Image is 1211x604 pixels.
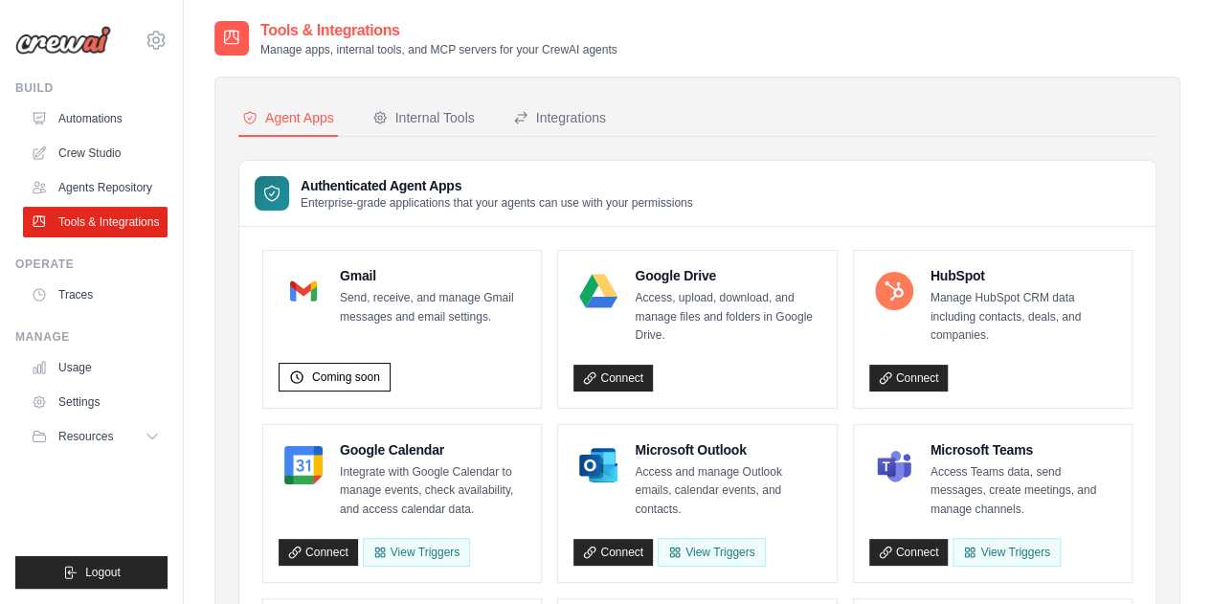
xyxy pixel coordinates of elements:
[301,176,693,195] h3: Authenticated Agent Apps
[340,266,526,285] h4: Gmail
[301,195,693,211] p: Enterprise-grade applications that your agents can use with your permissions
[340,440,526,459] h4: Google Calendar
[284,272,323,310] img: Gmail Logo
[931,266,1116,285] h4: HubSpot
[312,369,380,385] span: Coming soon
[372,108,475,127] div: Internal Tools
[260,19,617,42] h2: Tools & Integrations
[875,446,913,484] img: Microsoft Teams Logo
[573,539,653,566] a: Connect
[369,101,479,137] button: Internal Tools
[635,463,820,520] p: Access and manage Outlook emails, calendar events, and contacts.
[363,538,470,567] button: View Triggers
[875,272,913,310] img: HubSpot Logo
[279,539,358,566] a: Connect
[284,446,323,484] img: Google Calendar Logo
[573,365,653,391] a: Connect
[579,446,617,484] img: Microsoft Outlook Logo
[340,289,526,326] p: Send, receive, and manage Gmail messages and email settings.
[242,108,334,127] div: Agent Apps
[635,266,820,285] h4: Google Drive
[15,257,168,272] div: Operate
[15,26,111,55] img: Logo
[931,289,1116,346] p: Manage HubSpot CRM data including contacts, deals, and companies.
[23,103,168,134] a: Automations
[953,538,1060,567] : View Triggers
[869,365,949,391] a: Connect
[931,440,1116,459] h4: Microsoft Teams
[509,101,610,137] button: Integrations
[85,565,121,580] span: Logout
[23,172,168,203] a: Agents Repository
[23,387,168,417] a: Settings
[23,138,168,168] a: Crew Studio
[869,539,949,566] a: Connect
[23,280,168,310] a: Traces
[23,421,168,452] button: Resources
[15,556,168,589] button: Logout
[658,538,765,567] : View Triggers
[931,463,1116,520] p: Access Teams data, send messages, create meetings, and manage channels.
[58,429,113,444] span: Resources
[15,80,168,96] div: Build
[579,272,617,310] img: Google Drive Logo
[23,352,168,383] a: Usage
[340,463,526,520] p: Integrate with Google Calendar to manage events, check availability, and access calendar data.
[238,101,338,137] button: Agent Apps
[513,108,606,127] div: Integrations
[23,207,168,237] a: Tools & Integrations
[260,42,617,57] p: Manage apps, internal tools, and MCP servers for your CrewAI agents
[635,440,820,459] h4: Microsoft Outlook
[635,289,820,346] p: Access, upload, download, and manage files and folders in Google Drive.
[15,329,168,345] div: Manage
